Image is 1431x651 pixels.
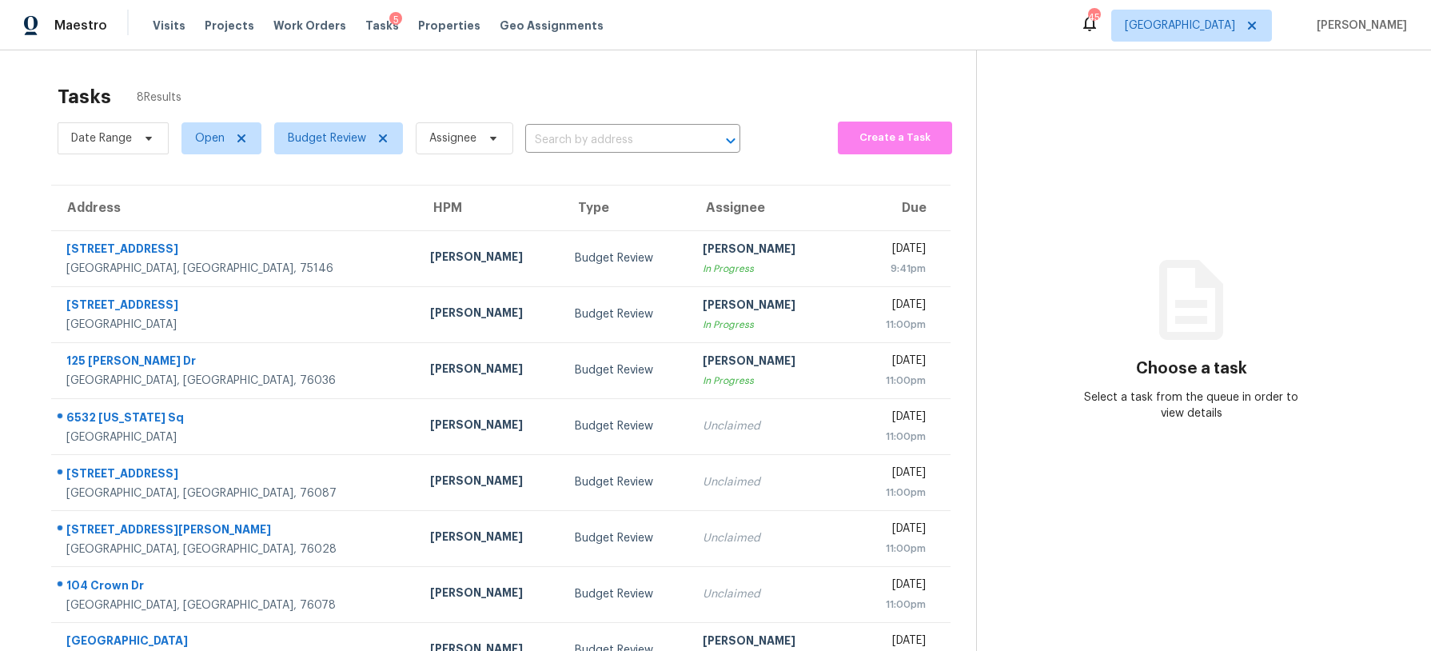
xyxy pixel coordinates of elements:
[417,186,563,230] th: HPM
[430,529,550,549] div: [PERSON_NAME]
[66,317,405,333] div: [GEOGRAPHIC_DATA]
[847,429,926,445] div: 11:00pm
[66,485,405,501] div: [GEOGRAPHIC_DATA], [GEOGRAPHIC_DATA], 76087
[66,409,405,429] div: 6532 [US_STATE] Sq
[66,597,405,613] div: [GEOGRAPHIC_DATA], [GEOGRAPHIC_DATA], 76078
[1136,361,1247,377] h3: Choose a task
[525,128,696,153] input: Search by address
[365,20,399,31] span: Tasks
[1310,18,1407,34] span: [PERSON_NAME]
[137,90,181,106] span: 8 Results
[418,18,480,34] span: Properties
[205,18,254,34] span: Projects
[575,250,676,266] div: Budget Review
[288,130,366,146] span: Budget Review
[58,89,111,105] h2: Tasks
[835,186,951,230] th: Due
[847,409,926,429] div: [DATE]
[153,18,185,34] span: Visits
[690,186,835,230] th: Assignee
[847,353,926,373] div: [DATE]
[838,122,952,154] button: Create a Task
[703,373,823,389] div: In Progress
[66,261,405,277] div: [GEOGRAPHIC_DATA], [GEOGRAPHIC_DATA], 75146
[847,373,926,389] div: 11:00pm
[575,418,676,434] div: Budget Review
[846,129,944,147] span: Create a Task
[703,317,823,333] div: In Progress
[847,297,926,317] div: [DATE]
[1088,10,1099,26] div: 45
[575,530,676,546] div: Budget Review
[703,474,823,490] div: Unclaimed
[500,18,604,34] span: Geo Assignments
[847,241,926,261] div: [DATE]
[51,186,417,230] th: Address
[575,362,676,378] div: Budget Review
[575,474,676,490] div: Budget Review
[66,577,405,597] div: 104 Crown Dr
[66,429,405,445] div: [GEOGRAPHIC_DATA]
[847,465,926,485] div: [DATE]
[54,18,107,34] span: Maestro
[430,473,550,493] div: [PERSON_NAME]
[847,541,926,557] div: 11:00pm
[430,585,550,605] div: [PERSON_NAME]
[1125,18,1235,34] span: [GEOGRAPHIC_DATA]
[430,361,550,381] div: [PERSON_NAME]
[66,465,405,485] div: [STREET_ADDRESS]
[1084,389,1298,421] div: Select a task from the queue in order to view details
[847,577,926,597] div: [DATE]
[847,521,926,541] div: [DATE]
[66,241,405,261] div: [STREET_ADDRESS]
[195,130,225,146] span: Open
[847,485,926,501] div: 11:00pm
[847,597,926,613] div: 11:00pm
[703,530,823,546] div: Unclaimed
[66,353,405,373] div: 125 [PERSON_NAME] Dr
[66,541,405,557] div: [GEOGRAPHIC_DATA], [GEOGRAPHIC_DATA], 76028
[71,130,132,146] span: Date Range
[575,306,676,322] div: Budget Review
[430,249,550,269] div: [PERSON_NAME]
[703,418,823,434] div: Unclaimed
[430,305,550,325] div: [PERSON_NAME]
[847,261,926,277] div: 9:41pm
[66,373,405,389] div: [GEOGRAPHIC_DATA], [GEOGRAPHIC_DATA], 76036
[389,12,402,28] div: 5
[703,586,823,602] div: Unclaimed
[703,297,823,317] div: [PERSON_NAME]
[703,241,823,261] div: [PERSON_NAME]
[847,317,926,333] div: 11:00pm
[703,353,823,373] div: [PERSON_NAME]
[66,521,405,541] div: [STREET_ADDRESS][PERSON_NAME]
[66,297,405,317] div: [STREET_ADDRESS]
[703,261,823,277] div: In Progress
[575,586,676,602] div: Budget Review
[430,417,550,437] div: [PERSON_NAME]
[562,186,689,230] th: Type
[719,130,742,152] button: Open
[429,130,476,146] span: Assignee
[273,18,346,34] span: Work Orders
